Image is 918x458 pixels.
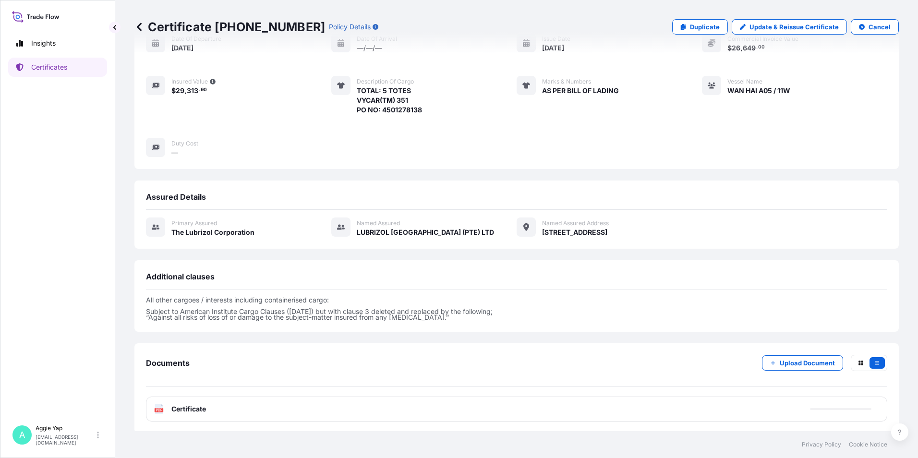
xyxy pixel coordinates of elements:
[727,78,762,85] span: Vessel Name
[146,358,190,368] span: Documents
[31,38,56,48] p: Insights
[762,355,843,371] button: Upload Document
[146,297,887,320] p: All other cargoes / interests including containerised cargo: Subject to American Institute Cargo ...
[19,430,25,440] span: A
[780,358,835,368] p: Upload Document
[187,87,198,94] span: 313
[134,19,325,35] p: Certificate [PHONE_NUMBER]
[176,87,184,94] span: 29
[36,434,95,446] p: [EMAIL_ADDRESS][DOMAIN_NAME]
[329,22,371,32] p: Policy Details
[171,140,198,147] span: Duty Cost
[749,22,839,32] p: Update & Reissue Certificate
[171,87,176,94] span: $
[31,62,67,72] p: Certificates
[201,88,207,92] span: 90
[146,272,215,281] span: Additional clauses
[146,192,206,202] span: Assured Details
[171,219,217,227] span: Primary assured
[732,19,847,35] a: Update & Reissue Certificate
[542,219,609,227] span: Named Assured Address
[36,424,95,432] p: Aggie Yap
[727,86,790,96] span: WAN HAI A05 / 11W
[802,441,841,448] a: Privacy Policy
[690,22,720,32] p: Duplicate
[542,228,607,237] span: [STREET_ADDRESS]
[672,19,728,35] a: Duplicate
[156,409,162,412] text: PDF
[8,58,107,77] a: Certificates
[849,441,887,448] a: Cookie Notice
[851,19,899,35] button: Cancel
[171,78,208,85] span: Insured Value
[171,228,254,237] span: The Lubrizol Corporation
[357,78,414,85] span: Description of cargo
[199,88,200,92] span: .
[357,228,494,237] span: LUBRIZOL [GEOGRAPHIC_DATA] (PTE) LTD
[171,148,178,157] span: —
[171,404,206,414] span: Certificate
[869,22,891,32] p: Cancel
[542,86,619,96] span: AS PER BILL OF LADING
[542,78,591,85] span: Marks & Numbers
[357,219,400,227] span: Named Assured
[184,87,187,94] span: ,
[357,86,422,115] span: TOTAL: 5 TOTES VYCAR(TM) 351 PO NO: 4501278138
[8,34,107,53] a: Insights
